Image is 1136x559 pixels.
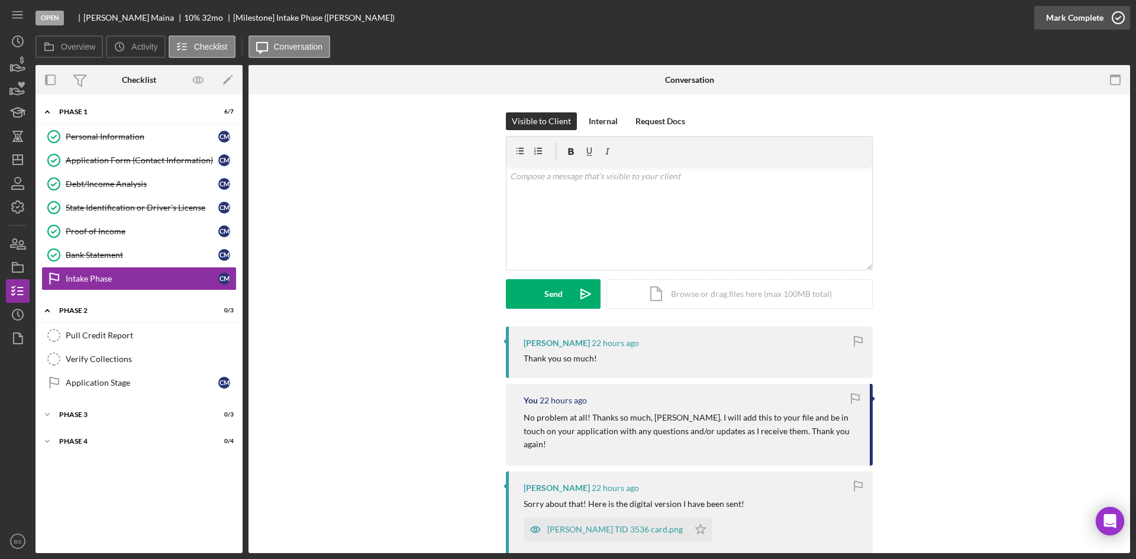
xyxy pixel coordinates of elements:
[194,42,228,51] label: Checklist
[66,179,218,189] div: Debt/Income Analysis
[59,108,204,115] div: Phase 1
[6,529,30,553] button: BS
[122,75,156,85] div: Checklist
[169,35,235,58] button: Checklist
[630,112,691,130] button: Request Docs
[512,112,571,130] div: Visible to Client
[41,243,237,267] a: Bank StatementCM
[83,13,184,22] div: [PERSON_NAME] Maina
[212,307,234,314] div: 0 / 3
[218,249,230,261] div: C M
[66,132,218,141] div: Personal Information
[1096,507,1124,535] div: Open Intercom Messenger
[524,518,712,541] button: [PERSON_NAME] TID 3536 card.png
[66,156,218,165] div: Application Form (Contact Information)
[218,154,230,166] div: C M
[184,13,200,22] div: 10 %
[41,267,237,290] a: Intake PhaseCM
[66,274,218,283] div: Intake Phase
[1046,6,1103,30] div: Mark Complete
[41,371,237,395] a: Application StageCM
[1034,6,1130,30] button: Mark Complete
[592,338,639,348] time: 2025-10-02 15:46
[59,411,204,418] div: Phase 3
[66,378,218,387] div: Application Stage
[506,279,601,309] button: Send
[41,219,237,243] a: Proof of IncomeCM
[635,112,685,130] div: Request Docs
[547,525,683,534] div: [PERSON_NAME] TID 3536 card.png
[524,499,744,509] div: Sorry about that! Here is the digital version I have been sent!
[524,338,590,348] div: [PERSON_NAME]
[524,354,597,363] div: Thank you so much!
[41,148,237,172] a: Application Form (Contact Information)CM
[66,203,218,212] div: State Identification or Driver's License
[524,396,538,405] div: You
[61,42,95,51] label: Overview
[66,227,218,236] div: Proof of Income
[274,42,323,51] label: Conversation
[106,35,165,58] button: Activity
[202,13,223,22] div: 32 mo
[218,273,230,285] div: C M
[212,411,234,418] div: 0 / 3
[583,112,624,130] button: Internal
[212,108,234,115] div: 6 / 7
[544,279,563,309] div: Send
[540,396,587,405] time: 2025-10-02 15:33
[218,178,230,190] div: C M
[218,225,230,237] div: C M
[41,324,237,347] a: Pull Credit Report
[524,411,858,451] p: No problem at all! Thanks so much, [PERSON_NAME]. I will add this to your file and be in touch on...
[59,438,204,445] div: Phase 4
[41,196,237,219] a: State Identification or Driver's LicenseCM
[131,42,157,51] label: Activity
[506,112,577,130] button: Visible to Client
[589,112,618,130] div: Internal
[66,354,236,364] div: Verify Collections
[66,331,236,340] div: Pull Credit Report
[66,250,218,260] div: Bank Statement
[218,131,230,143] div: C M
[248,35,331,58] button: Conversation
[218,202,230,214] div: C M
[665,75,714,85] div: Conversation
[212,438,234,445] div: 0 / 4
[41,347,237,371] a: Verify Collections
[59,307,204,314] div: Phase 2
[41,172,237,196] a: Debt/Income AnalysisCM
[41,125,237,148] a: Personal InformationCM
[592,483,639,493] time: 2025-10-02 15:11
[218,377,230,389] div: C M
[35,11,64,25] div: Open
[35,35,103,58] button: Overview
[14,538,22,545] text: BS
[524,483,590,493] div: [PERSON_NAME]
[233,13,395,22] div: [Milestone] Intake Phase ([PERSON_NAME])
